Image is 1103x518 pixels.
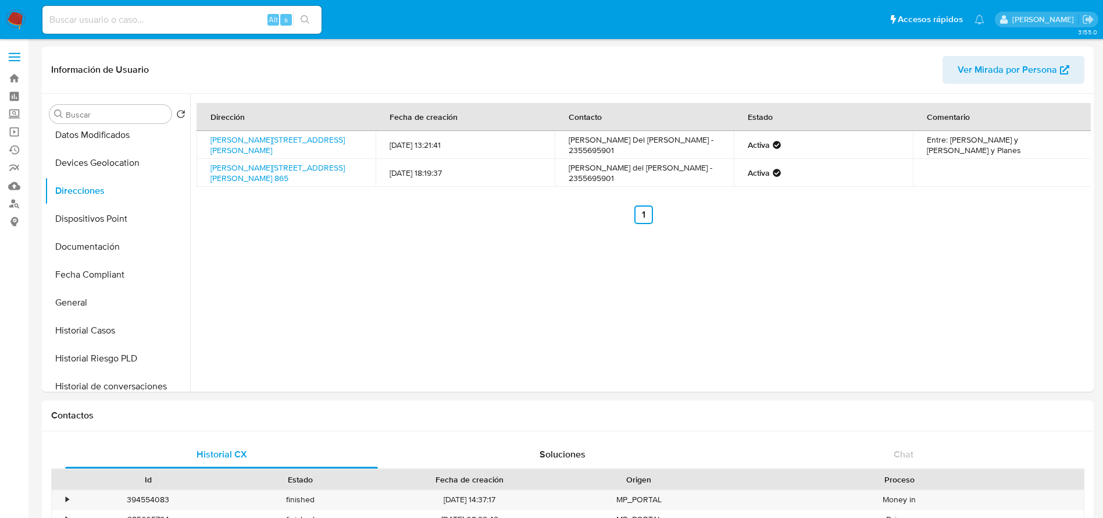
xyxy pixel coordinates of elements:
span: Ver Mirada por Persona [958,56,1057,84]
a: Ir a la página 1 [634,205,653,224]
div: Fecha de creación [385,474,555,485]
span: s [284,14,288,25]
div: Estado [233,474,369,485]
div: MP_PORTAL [563,490,715,509]
span: Chat [894,448,913,461]
h1: Información de Usuario [51,64,149,76]
div: Origen [571,474,707,485]
th: Contacto [555,103,734,131]
div: finished [224,490,377,509]
div: Proceso [723,474,1076,485]
div: • [66,494,69,505]
td: Entre: [PERSON_NAME] y [PERSON_NAME] y Planes [913,131,1092,159]
button: search-icon [293,12,317,28]
button: Documentación [45,233,190,261]
button: Historial Riesgo PLD [45,345,190,372]
span: Historial CX [197,448,247,461]
th: Estado [734,103,913,131]
button: Fecha Compliant [45,261,190,289]
span: Accesos rápidos [898,13,963,26]
div: [DATE] 14:37:17 [377,490,563,509]
button: Devices Geolocation [45,149,190,177]
a: [PERSON_NAME][STREET_ADDRESS][PERSON_NAME] [210,134,345,156]
button: Historial de conversaciones [45,372,190,400]
strong: Activa [748,140,770,150]
button: General [45,289,190,317]
td: [PERSON_NAME] del [PERSON_NAME] - 2355695901 [555,159,734,187]
td: [DATE] 18:19:37 [376,159,555,187]
input: Buscar usuario o caso... [42,12,322,27]
button: Historial Casos [45,317,190,345]
nav: Paginación [197,205,1091,224]
a: [PERSON_NAME][STREET_ADDRESS][PERSON_NAME] 865 [210,162,345,184]
button: Ver Mirada por Persona [943,56,1084,84]
th: Fecha de creación [376,103,555,131]
div: 394554083 [72,490,224,509]
button: Dispositivos Point [45,205,190,233]
span: Alt [269,14,278,25]
strong: Activa [748,168,770,178]
button: Direcciones [45,177,190,205]
th: Dirección [197,103,376,131]
td: [DATE] 13:21:41 [376,131,555,159]
a: Salir [1082,13,1094,26]
div: Money in [715,490,1084,509]
button: Buscar [54,109,63,119]
h1: Contactos [51,410,1084,421]
th: Comentario [913,103,1092,131]
div: Id [80,474,216,485]
button: Datos Modificados [45,121,190,149]
button: Volver al orden por defecto [176,109,185,122]
td: [PERSON_NAME] Del [PERSON_NAME] - 2355695901 [555,131,734,159]
p: elaine.mcfarlane@mercadolibre.com [1012,14,1078,25]
input: Buscar [66,109,167,120]
a: Notificaciones [975,15,984,24]
span: Soluciones [540,448,586,461]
